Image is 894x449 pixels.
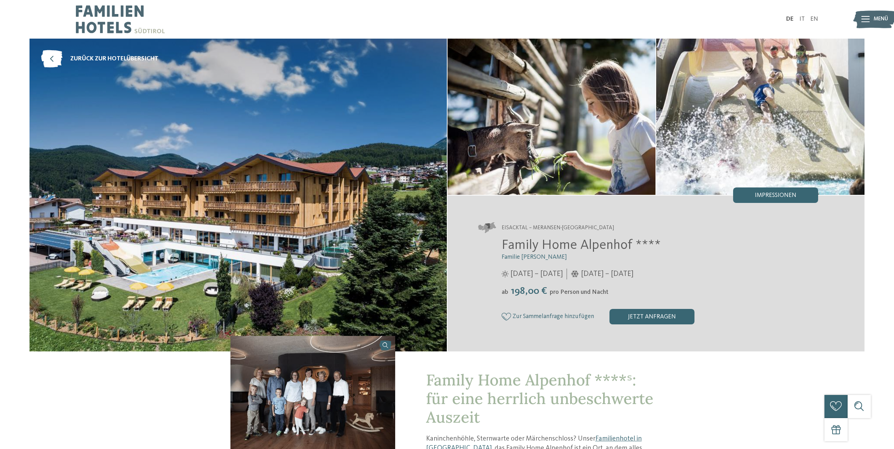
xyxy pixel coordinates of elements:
[755,192,796,199] span: Impressionen
[571,271,579,278] i: Öffnungszeiten im Winter
[786,16,794,22] a: DE
[513,313,594,320] span: Zur Sammelanfrage hinzufügen
[426,370,653,427] span: Family Home Alpenhof ****ˢ: für eine herrlich unbeschwerte Auszeit
[509,286,549,296] span: 198,00 €
[502,254,567,260] span: Familie [PERSON_NAME]
[510,269,563,279] span: [DATE] – [DATE]
[810,16,818,22] a: EN
[874,15,888,23] span: Menü
[41,50,158,68] a: zurück zur Hotelübersicht
[502,271,509,278] i: Öffnungszeiten im Sommer
[30,39,447,351] img: Family Home Alpenhof ****
[656,39,864,195] img: Das Familienhotel in Meransen: alles ist möglich
[550,289,608,295] span: pro Person und Nacht
[800,16,805,22] a: IT
[70,55,158,64] span: zurück zur Hotelübersicht
[581,269,633,279] span: [DATE] – [DATE]
[502,224,614,232] span: Eisacktal – Meransen-[GEOGRAPHIC_DATA]
[448,39,656,195] img: Das Familienhotel in Meransen: alles ist möglich
[609,309,694,324] div: jetzt anfragen
[502,239,661,252] span: Family Home Alpenhof ****
[502,289,508,295] span: ab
